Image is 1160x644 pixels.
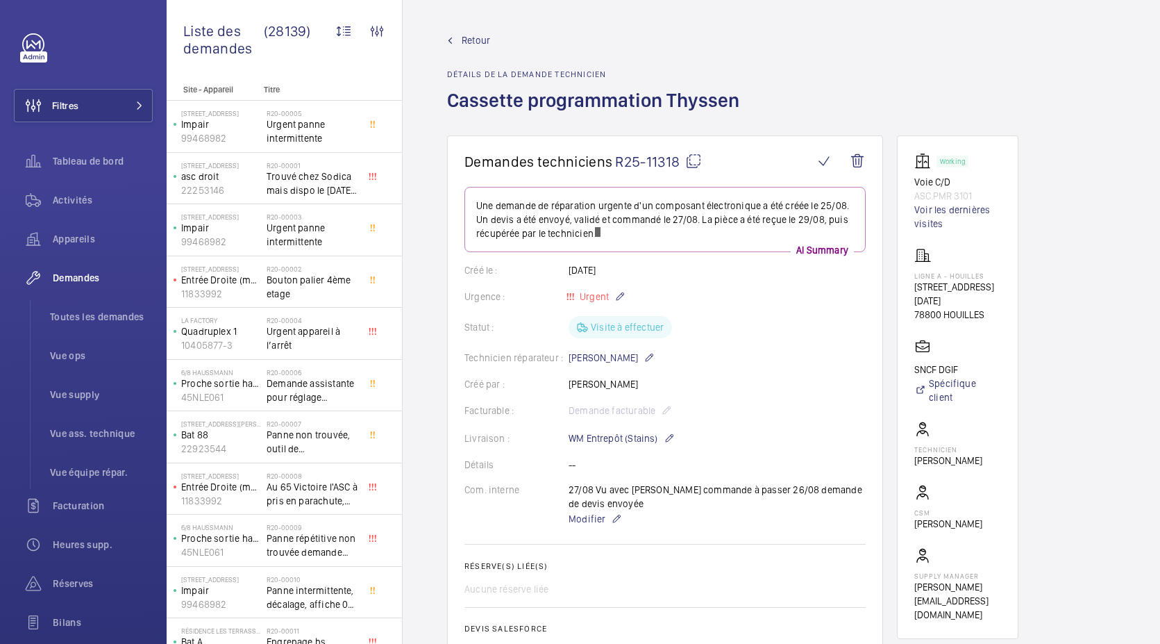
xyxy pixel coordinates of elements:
[181,523,261,531] p: 6/8 Haussmann
[181,545,261,559] p: 45NLE061
[181,584,261,597] p: Impair
[476,199,854,240] p: Une demande de réparation urgente d'un composant électronique a été créée le 25/08. Un devis a ét...
[615,153,702,170] span: R25-11318
[181,324,261,338] p: Quadruplex 1
[914,572,1001,580] p: Supply manager
[914,203,1001,231] a: Voir les dernières visites
[181,117,261,131] p: Impair
[462,33,490,47] span: Retour
[914,153,936,170] img: elevator.svg
[181,161,261,170] p: [STREET_ADDRESS]
[569,512,605,526] span: Modifier
[914,509,982,517] p: CSM
[569,430,675,447] p: WM Entrepôt (Stains)
[267,627,358,635] h2: R20-00011
[181,377,261,390] p: Proche sortie hall Pelletier
[267,109,358,117] h2: R20-00005
[267,377,358,404] span: Demande assistante pour réglage d'opérateurs porte cabine double accès
[267,480,358,508] span: Au 65 Victoire l'ASC à pris en parachute, toutes les sécu coupé, il est au 3 ème, asc sans machin...
[181,109,261,117] p: [STREET_ADDRESS]
[50,427,153,440] span: Vue ass. technique
[53,538,153,552] span: Heures supp.
[267,575,358,584] h2: R20-00010
[791,243,854,257] p: AI Summary
[53,499,153,513] span: Facturation
[914,272,1001,280] p: Ligne A - HOUILLES
[267,531,358,559] span: Panne répétitive non trouvée demande assistance expert technique
[267,117,358,145] span: Urgent panne intermittente
[181,442,261,456] p: 22923544
[53,154,153,168] span: Tableau de bord
[181,170,261,183] p: asc droit
[181,627,261,635] p: Résidence les Terrasse - [STREET_ADDRESS]
[181,472,261,480] p: [STREET_ADDRESS]
[50,310,153,324] span: Toutes les demandes
[267,213,358,221] h2: R20-00003
[464,561,866,571] h2: Réserve(s) liée(s)
[183,22,264,57] span: Liste des demandes
[267,324,358,352] span: Urgent appareil à l’arrêt
[464,624,866,634] h2: Devis Salesforce
[569,349,655,366] p: [PERSON_NAME]
[181,494,261,508] p: 11833992
[267,170,358,197] span: Trouvé chez Sodica mais dispo le [DATE] [URL][DOMAIN_NAME]
[181,338,261,352] p: 10405877-3
[50,465,153,479] span: Vue équipe répar.
[53,193,153,207] span: Activités
[267,316,358,324] h2: R20-00004
[914,308,1001,322] p: 78800 HOUILLES
[181,575,261,584] p: [STREET_ADDRESS]
[14,89,153,122] button: Filtres
[181,368,261,377] p: 6/8 Haussmann
[53,271,153,285] span: Demandes
[914,580,1001,622] p: [PERSON_NAME][EMAIL_ADDRESS][DOMAIN_NAME]
[267,472,358,480] h2: R20-00008
[914,189,1001,203] p: ASC.PMR 3101
[914,377,1001,404] a: Spécifique client
[447,69,748,79] h2: Détails de la demande technicien
[181,131,261,145] p: 99468982
[577,291,609,302] span: Urgent
[181,597,261,611] p: 99468982
[167,85,258,94] p: Site - Appareil
[264,85,355,94] p: Titre
[447,88,748,135] h1: Cassette programmation Thyssen
[914,454,982,468] p: [PERSON_NAME]
[181,480,261,494] p: Entrée Droite (monte-charge)
[181,428,261,442] p: Bat 88
[181,531,261,545] p: Proche sortie hall Pelletier
[914,445,982,454] p: Technicien
[181,235,261,249] p: 99468982
[267,273,358,301] span: Bouton palier 4ème etage
[181,183,261,197] p: 22253146
[53,232,153,246] span: Appareils
[267,221,358,249] span: Urgent panne intermittente
[267,428,358,456] span: Panne non trouvée, outil de déverouillouge impératif pour le diagnostic
[50,388,153,402] span: Vue supply
[267,161,358,170] h2: R20-00001
[181,213,261,221] p: [STREET_ADDRESS]
[914,280,1001,308] p: [STREET_ADDRESS][DATE]
[267,584,358,611] span: Panne intermittente, décalage, affiche 0 au palier alors que l'appareil se trouve au 1er étage, c...
[464,153,612,170] span: Demandes techniciens
[181,420,261,428] p: [STREET_ADDRESS][PERSON_NAME]
[267,368,358,377] h2: R20-00006
[181,265,261,273] p: [STREET_ADDRESS]
[181,287,261,301] p: 11833992
[914,175,1001,189] p: Voie C/D
[914,517,982,531] p: [PERSON_NAME]
[914,363,1001,377] p: SNCF DGIF
[53,577,153,591] span: Réserves
[181,273,261,287] p: Entrée Droite (monte-charge)
[181,221,261,235] p: Impair
[181,390,261,404] p: 45NLE061
[50,349,153,363] span: Vue ops
[267,265,358,273] h2: R20-00002
[53,616,153,629] span: Bilans
[181,316,261,324] p: La Factory
[267,523,358,531] h2: R20-00009
[940,159,965,164] p: Working
[267,420,358,428] h2: R20-00007
[52,99,78,113] span: Filtres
